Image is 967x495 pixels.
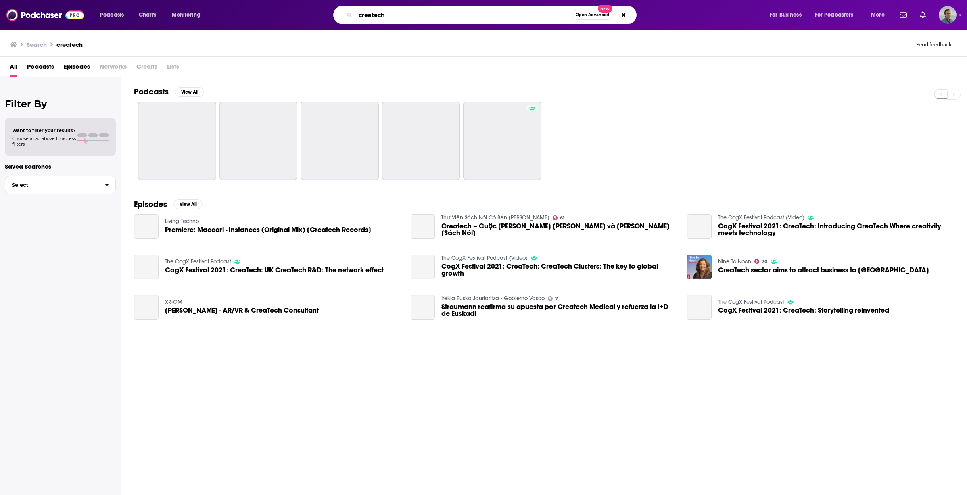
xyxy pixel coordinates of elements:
a: CogX Festival 2021: CreaTech: UK CreaTech R&D: The network effect [165,267,384,274]
span: New [598,5,612,13]
a: All [10,60,17,77]
a: 7 [548,296,558,301]
img: Podchaser - Follow, Share and Rate Podcasts [6,7,84,23]
span: 7 [555,297,558,301]
h2: Podcasts [134,87,169,97]
input: Search podcasts, credits, & more... [355,8,572,21]
button: open menu [810,8,865,21]
a: PodcastsView All [134,87,204,97]
img: CreaTech sector aims to attract business to NZ [687,255,712,279]
span: Credits [136,60,157,77]
a: Thư Viện Sách Nói Có Bản Quyền [441,214,549,221]
a: Podcasts [27,60,54,77]
a: CogX Festival 2021: CreaTech: Introducing CreaTech Where creativity meets technology [687,214,712,239]
a: Show notifications dropdown [896,8,910,22]
span: Logged in as TrentSell [939,6,957,24]
a: CogX Festival 2021: CreaTech: Storytelling reinvented [687,295,712,320]
span: CreaTech sector aims to attract business to [GEOGRAPHIC_DATA] [718,267,929,274]
a: Charts [134,8,161,21]
span: More [871,9,885,21]
a: Nine To Noon [718,258,751,265]
span: Open Advanced [576,13,609,17]
span: Podcasts [100,9,124,21]
a: The CogX Festival Podcast [165,258,231,265]
a: Straumann reafirma su apuesta por Createch Medical y refuerza la I+D de Euskadi [441,303,677,317]
span: [PERSON_NAME] - AR/VR & CreaTech Consultant [165,307,319,314]
a: 70 [754,259,767,264]
span: 70 [762,260,767,263]
span: Monitoring [172,9,201,21]
a: XR-OM [165,299,182,305]
a: CogX Festival 2021: CreaTech: UK CreaTech R&D: The network effect [134,255,159,279]
a: Living Techno [165,218,199,225]
span: Charts [139,9,156,21]
a: The CogX Festival Podcast (Video) [441,255,528,261]
a: Premiere: Maccari - Instances (Original Mix) [Createch Records] [134,214,159,239]
span: 61 [560,216,564,220]
span: For Podcasters [815,9,854,21]
button: open menu [764,8,812,21]
a: CreaTech sector aims to attract business to NZ [718,267,929,274]
a: Premiere: Maccari - Instances (Original Mix) [Createch Records] [165,226,371,233]
a: EpisodesView All [134,199,203,209]
a: CogX Festival 2021: CreaTech: CreaTech Clusters: The key to global growth [411,255,435,279]
button: Select [5,176,116,194]
button: Send feedback [914,41,954,48]
span: Lists [167,60,179,77]
a: Straumann reafirma su apuesta por Createch Medical y refuerza la I+D de Euskadi [411,295,435,320]
button: Show profile menu [939,6,957,24]
span: Select [5,182,98,188]
a: Srikant Nayak - AR/VR & CreaTech Consultant [134,295,159,320]
a: Irekia Eusko Jaurlaritza - Gobierno Vasco [441,295,545,302]
a: Createch – Cuộc Hôn Phối giữa Sáng Tạo và Công Nghệ [Sách Nói] [441,223,677,236]
img: User Profile [939,6,957,24]
a: CogX Festival 2021: CreaTech: Storytelling reinvented [718,307,889,314]
a: 61 [553,215,564,220]
button: View All [173,199,203,209]
button: View All [175,87,204,97]
button: open menu [865,8,895,21]
p: Saved Searches [5,163,116,170]
h2: Filter By [5,98,116,110]
span: Want to filter your results? [12,127,76,133]
a: The CogX Festival Podcast (Video) [718,214,804,221]
h2: Episodes [134,199,167,209]
a: Episodes [64,60,90,77]
span: Createch – Cuộc [PERSON_NAME] [PERSON_NAME] và [PERSON_NAME] [Sách Nói] [441,223,677,236]
button: open menu [94,8,134,21]
a: CogX Festival 2021: CreaTech: CreaTech Clusters: The key to global growth [441,263,677,277]
button: Open AdvancedNew [572,10,613,20]
span: For Business [770,9,802,21]
button: open menu [166,8,211,21]
a: Srikant Nayak - AR/VR & CreaTech Consultant [165,307,319,314]
a: Show notifications dropdown [917,8,929,22]
span: Networks [100,60,127,77]
h3: createch [56,41,83,48]
h3: Search [27,41,47,48]
a: Createch – Cuộc Hôn Phối giữa Sáng Tạo và Công Nghệ [Sách Nói] [411,214,435,239]
a: The CogX Festival Podcast [718,299,784,305]
a: CogX Festival 2021: CreaTech: Introducing CreaTech Where creativity meets technology [718,223,954,236]
div: Search podcasts, credits, & more... [341,6,644,24]
span: Choose a tab above to access filters. [12,136,76,147]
